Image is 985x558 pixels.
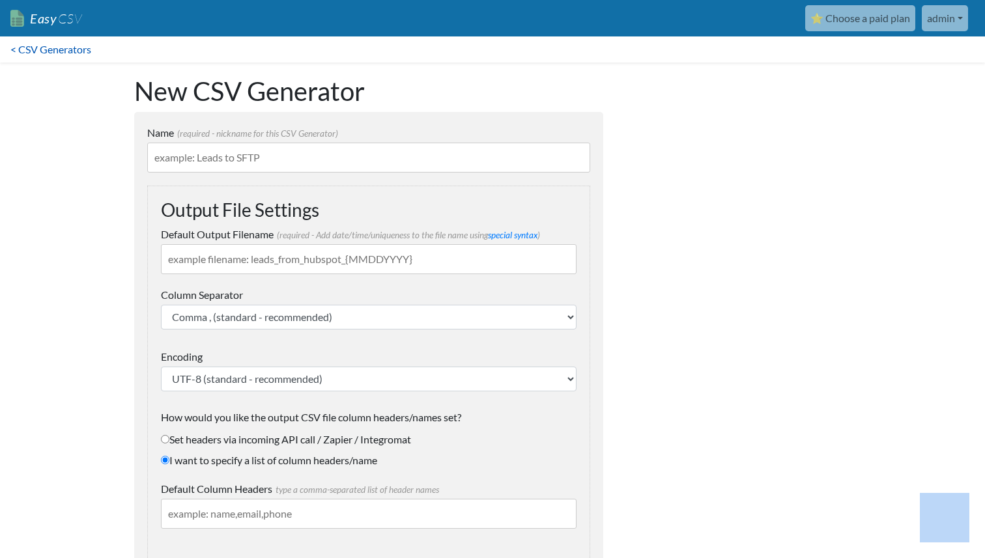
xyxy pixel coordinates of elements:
[147,125,590,141] label: Name
[57,10,82,27] span: CSV
[920,493,969,542] iframe: Drift Widget Chat Controller
[488,230,537,240] a: special syntax
[161,227,577,242] label: Default Output Filename
[161,411,577,423] h6: How would you like the output CSV file column headers/names set?
[161,199,577,221] h3: Output File Settings
[161,453,577,468] label: I want to specify a list of column headers/name
[161,287,577,303] label: Column Separator
[161,481,577,497] label: Default Column Headers
[174,128,338,139] span: (required - nickname for this CSV Generator)
[272,484,439,495] span: type a comma-separated list of header names
[922,5,968,31] a: admin
[161,435,169,443] input: Set headers via incoming API call / Zapier / Integromat
[147,143,590,173] input: example: Leads to SFTP
[10,5,82,32] a: EasyCSV
[805,5,915,31] a: ⭐ Choose a paid plan
[161,499,577,529] input: example: name,email,phone
[161,349,577,365] label: Encoding
[161,244,577,274] input: example filename: leads_from_hubspot_{MMDDYYYY}
[134,76,603,107] h1: New CSV Generator
[274,230,540,240] span: (required - Add date/time/uniqueness to the file name using )
[161,432,577,447] label: Set headers via incoming API call / Zapier / Integromat
[161,456,169,464] input: I want to specify a list of column headers/name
